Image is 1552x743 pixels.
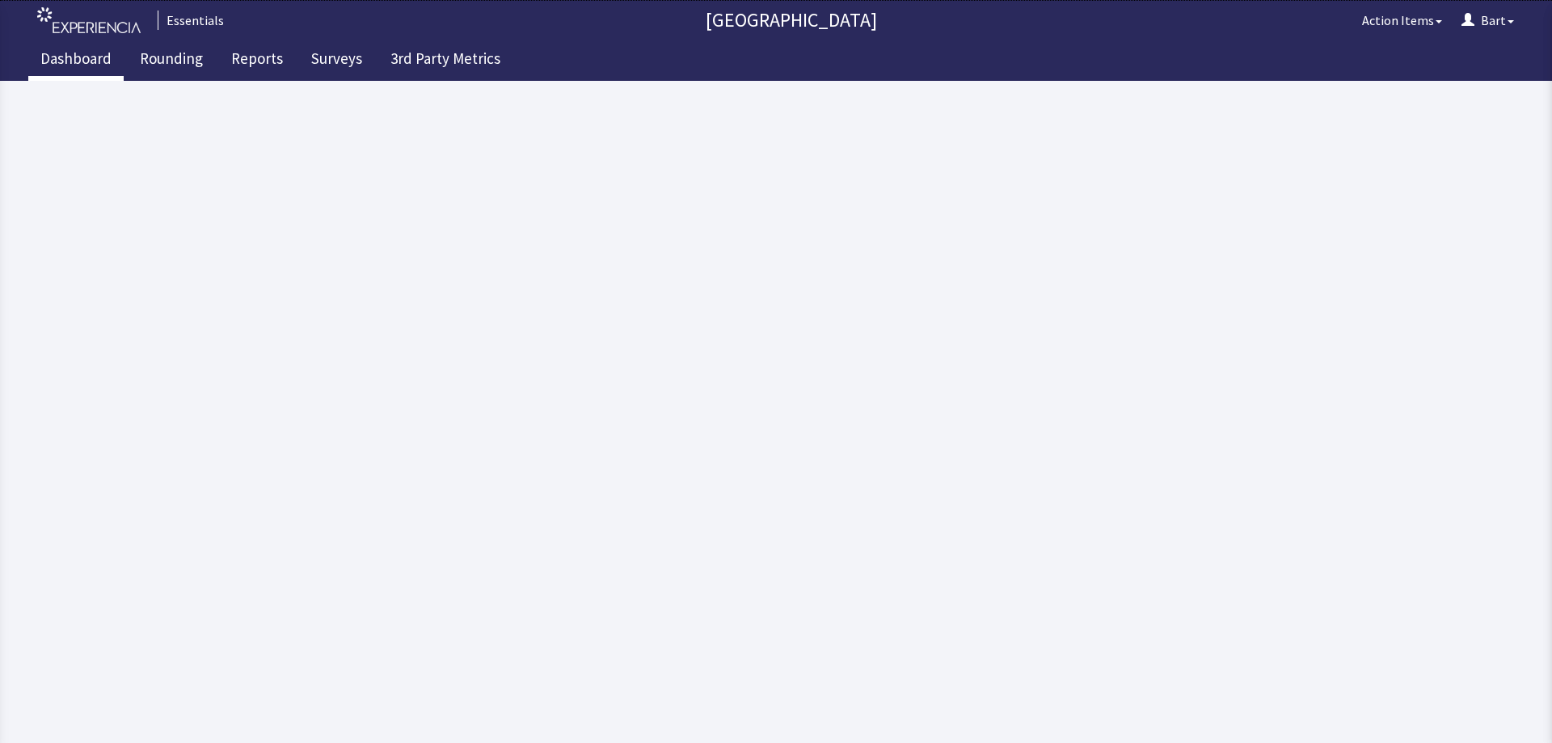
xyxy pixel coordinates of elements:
[299,40,374,81] a: Surveys
[28,40,124,81] a: Dashboard
[1352,4,1452,36] button: Action Items
[230,7,1352,33] p: [GEOGRAPHIC_DATA]
[37,7,141,34] img: experiencia_logo.png
[219,40,295,81] a: Reports
[1452,4,1524,36] button: Bart
[128,40,215,81] a: Rounding
[158,11,224,30] div: Essentials
[378,40,512,81] a: 3rd Party Metrics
